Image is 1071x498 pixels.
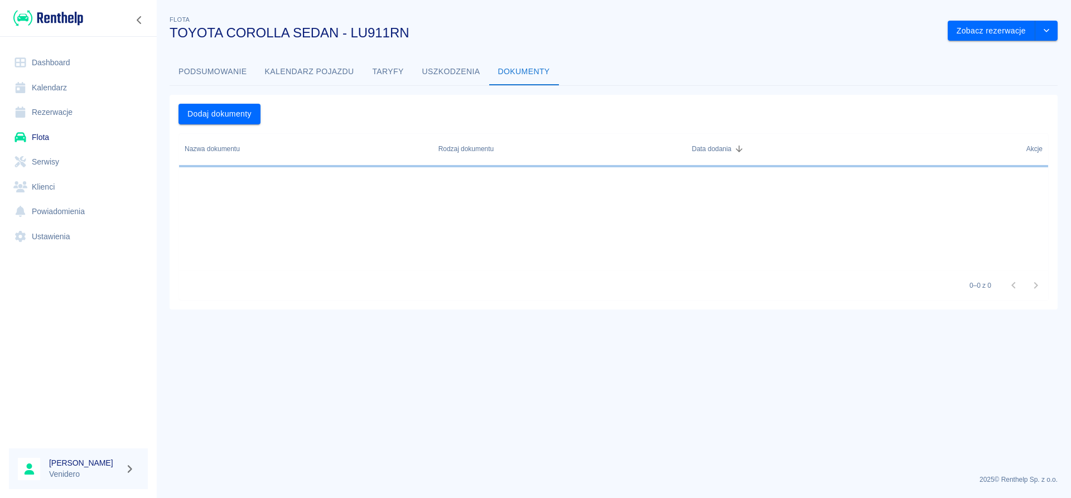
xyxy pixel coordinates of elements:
img: Renthelp logo [13,9,83,27]
button: Zwiń nawigację [131,13,148,27]
p: 0–0 z 0 [969,281,991,291]
div: Rodzaj dokumentu [433,133,687,165]
button: drop-down [1035,21,1058,41]
a: Powiadomienia [9,199,148,224]
div: Akcje [940,133,1048,165]
div: Nazwa dokumentu [179,133,433,165]
button: Kalendarz pojazdu [256,59,363,85]
button: Zobacz rezerwacje [948,21,1035,41]
button: Taryfy [363,59,413,85]
a: Renthelp logo [9,9,83,27]
button: Sort [731,141,747,157]
span: Flota [170,16,190,23]
a: Serwisy [9,149,148,175]
a: Ustawienia [9,224,148,249]
p: 2025 © Renthelp Sp. z o.o. [170,475,1058,485]
button: Podsumowanie [170,59,256,85]
div: Data dodania [686,133,940,165]
a: Rezerwacje [9,100,148,125]
button: Uszkodzenia [413,59,489,85]
h3: TOYOTA COROLLA SEDAN - LU911RN [170,25,939,41]
button: Dodaj dokumenty [178,104,260,124]
a: Dashboard [9,50,148,75]
div: Nazwa dokumentu [185,133,240,165]
h6: [PERSON_NAME] [49,457,120,468]
p: Venidero [49,468,120,480]
div: Akcje [1026,133,1043,165]
a: Flota [9,125,148,150]
button: Dokumenty [489,59,559,85]
a: Klienci [9,175,148,200]
div: Data dodania [692,133,731,165]
a: Kalendarz [9,75,148,100]
div: Rodzaj dokumentu [438,133,494,165]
